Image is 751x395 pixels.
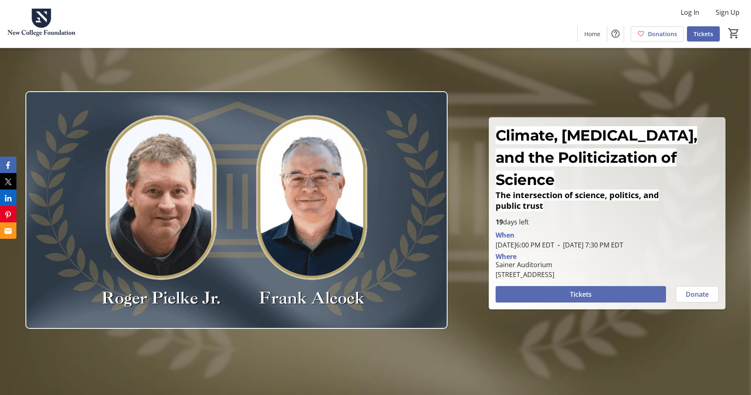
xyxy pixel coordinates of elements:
[496,200,543,211] span: public trust
[709,6,746,19] button: Sign Up
[496,217,719,227] p: days left
[496,286,666,303] button: Tickets
[726,26,741,41] button: Cart
[496,126,697,189] span: Climate, [MEDICAL_DATA], and the Politicization of Science
[554,240,563,249] span: -
[496,270,554,280] div: [STREET_ADDRESS]
[496,260,554,270] div: Sainer Auditorium
[716,7,740,17] span: Sign Up
[686,289,709,299] span: Donate
[496,253,517,260] div: Where
[496,189,659,201] span: The intersection of science, politics, and
[607,25,624,42] button: Help
[676,286,719,303] button: Donate
[648,30,677,38] span: Donations
[578,26,607,42] a: Home
[5,3,78,44] img: New College Foundation's Logo
[570,289,592,299] span: Tickets
[584,30,600,38] span: Home
[496,230,514,240] div: When
[694,30,713,38] span: Tickets
[631,26,684,42] a: Donations
[554,240,623,249] span: [DATE] 7:30 PM EDT
[496,240,554,249] span: [DATE] 6:00 PM EDT
[25,91,448,329] img: Campaign CTA Media Photo
[687,26,720,42] a: Tickets
[496,217,503,226] span: 19
[681,7,699,17] span: Log In
[674,6,706,19] button: Log In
